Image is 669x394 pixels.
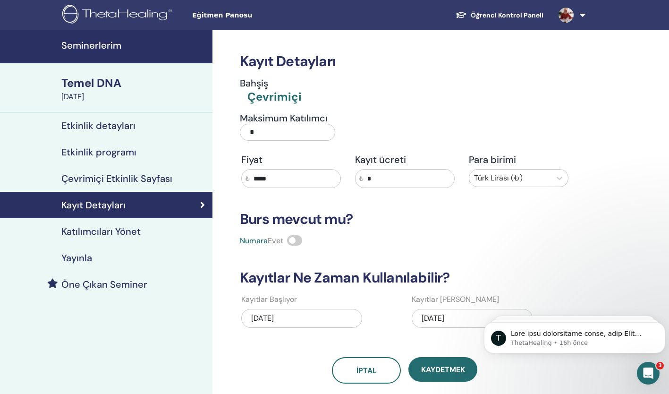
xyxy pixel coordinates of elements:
[62,5,175,26] img: logo.png
[559,8,574,23] img: default.jpg
[192,10,334,20] span: Eğitmen Panosu
[240,77,302,89] h4: Bahşiş
[234,211,576,228] h3: Burs mevcut mu?
[234,53,576,70] h3: Kayıt Detayları
[61,226,141,237] h4: Katılımcıları Yönet
[246,174,250,184] span: ₺
[234,269,576,286] h3: Kayıtlar Ne Zaman Kullanılabilir?
[332,357,401,384] a: İptal
[408,357,477,382] button: Kaydetmek
[412,309,533,328] div: [DATE]
[240,236,268,246] span: Numara
[469,154,568,165] h4: Para birimi
[61,173,172,184] h4: Çevrimiçi Etkinlik Sayfası
[241,309,362,328] div: [DATE]
[421,365,465,375] span: Kaydetmek
[240,124,335,141] input: Maksimum Katılımcı
[656,362,664,369] span: 3
[241,154,341,165] h4: Fiyat
[241,294,297,305] label: Kayıtlar Başlıyor
[56,75,212,103] a: Temel DNA[DATE]
[355,154,455,165] h4: Kayıt ücreti
[240,112,335,124] h4: Maksimum Katılımcı
[480,302,669,368] iframe: Intercom notifications mesaj
[61,40,207,51] h4: Seminerlerim
[61,91,207,103] div: [DATE]
[247,89,302,105] div: Çevrimiçi
[448,7,551,24] a: Öğrenci Kontrol Paneli
[412,294,499,305] label: Kayıtlar [PERSON_NAME]
[61,120,135,131] h4: Etkinlik detayları
[61,75,207,91] div: Temel DNA
[637,362,660,385] iframe: Intercom live chat
[471,11,543,19] font: Öğrenci Kontrol Paneli
[61,279,147,290] h4: Öne Çıkan Seminer
[456,11,467,19] img: graduation-cap-white.svg
[61,146,136,158] h4: Etkinlik programı
[356,366,377,376] span: İptal
[61,199,126,211] h4: Kayıt Detayları
[268,236,283,246] span: Evet
[359,174,364,184] span: ₺
[61,252,92,264] h4: Yayınla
